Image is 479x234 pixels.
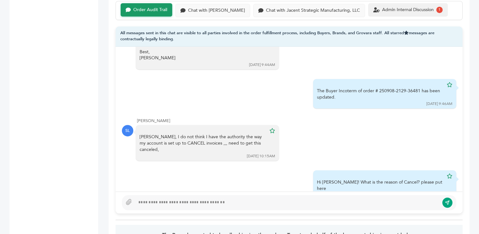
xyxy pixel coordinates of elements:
div: Order Audit Trail [133,7,167,13]
div: The Buyer Incoterm of order # 250908-2129-36481 has been updated. [317,88,444,100]
div: [PERSON_NAME], I do not think I have the authority the way my account is set up to CANCEL invoice... [140,134,266,153]
div: [DATE] 10:15AM [247,153,275,159]
div: Hi [PERSON_NAME]! What is the reason of Cancel? please put here [317,179,444,192]
div: [DATE] 9:44AM [249,62,275,68]
div: 1 [436,7,443,13]
div: [PERSON_NAME] [140,55,266,61]
div: All messages sent in this chat are visible to all parties involved in the order fulfillment proce... [116,26,463,47]
div: [DATE] 9:46AM [426,101,452,107]
div: Admin Internal Discussion [382,7,434,13]
div: Best, [140,49,266,55]
div: [PERSON_NAME] [137,118,456,124]
div: SL [122,125,133,136]
div: Chat with [PERSON_NAME] [188,8,245,13]
div: Chat with Jacent Strategic Manufacturing, LLC [266,8,360,13]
